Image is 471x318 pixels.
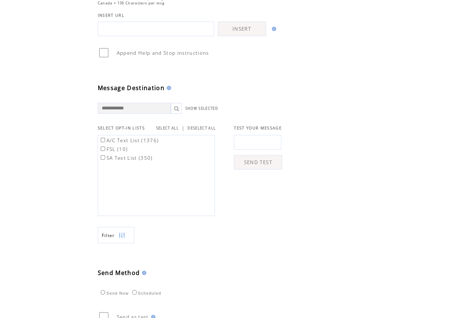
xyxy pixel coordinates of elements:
input: A/C Text List (1376) [101,137,105,142]
input: Scheduled [132,290,137,295]
span: INSERT URL [98,13,124,18]
span: TEST YOUR MESSAGE [234,125,282,131]
label: A/C Text List (1376) [99,137,159,144]
label: Scheduled [130,291,161,295]
span: Append Help and Stop instructions [117,50,209,56]
a: SEND TEST [234,155,282,170]
img: help.gif [270,27,276,31]
label: FSL (10) [99,146,128,152]
input: FSL (10) [101,146,105,151]
img: help.gif [140,271,146,275]
label: Send Now [99,291,129,295]
span: SELECT OPT-IN LISTS [98,125,145,131]
img: filters.png [119,227,125,244]
a: DESELECT ALL [188,126,216,131]
span: | [182,125,185,131]
a: Filter [98,227,134,243]
input: Send Now [101,290,105,295]
span: Canada = 136 Characters per msg [98,1,165,5]
span: Show filters [102,232,115,238]
a: INSERT [218,22,266,36]
img: help.gif [165,86,171,90]
a: SELECT ALL [156,126,179,131]
input: SA Text List (350) [101,155,105,160]
span: Message Destination [98,84,165,92]
span: Send Method [98,269,140,277]
a: SHOW SELECTED [185,106,218,111]
label: SA Text List (350) [99,155,153,161]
